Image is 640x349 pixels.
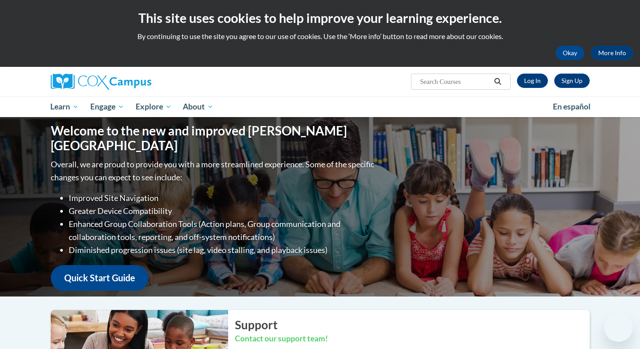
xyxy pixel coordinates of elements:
li: Improved Site Navigation [69,192,376,205]
a: Learn [45,96,85,117]
span: Learn [50,101,79,112]
h2: Support [235,317,590,333]
a: Log In [517,74,548,88]
img: Cox Campus [51,74,151,90]
span: About [183,101,213,112]
a: More Info [591,46,633,60]
a: Engage [84,96,130,117]
span: Explore [136,101,172,112]
li: Enhanced Group Collaboration Tools (Action plans, Group communication and collaboration tools, re... [69,218,376,244]
a: About [177,96,219,117]
h3: Contact our support team! [235,333,590,345]
a: En español [547,97,596,116]
a: Register [554,74,590,88]
iframe: Button to launch messaging window [604,313,633,342]
li: Diminished progression issues (site lag, video stalling, and playback issues) [69,244,376,257]
button: Okay [556,46,584,60]
li: Greater Device Compatibility [69,205,376,218]
div: Main menu [37,96,603,117]
h2: This site uses cookies to help improve your learning experience. [7,9,633,27]
h1: Welcome to the new and improved [PERSON_NAME][GEOGRAPHIC_DATA] [51,123,376,153]
input: Search Courses [419,76,491,87]
button: Search [491,76,504,87]
p: By continuing to use the site you agree to our use of cookies. Use the ‘More info’ button to read... [7,31,633,41]
span: En español [553,102,591,111]
p: Overall, we are proud to provide you with a more streamlined experience. Some of the specific cha... [51,158,376,184]
span: Engage [90,101,124,112]
a: Explore [130,96,177,117]
a: Cox Campus [51,74,221,90]
a: Quick Start Guide [51,265,149,291]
